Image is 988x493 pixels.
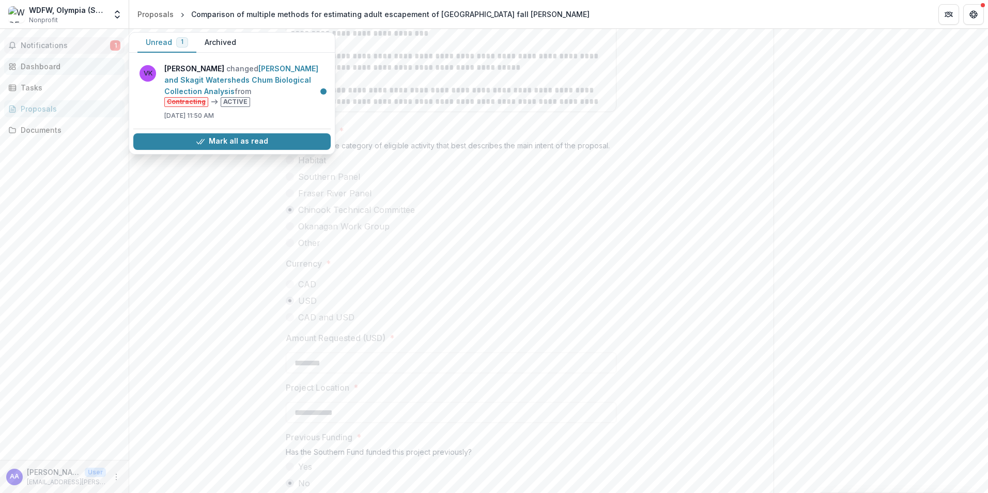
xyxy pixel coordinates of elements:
a: Proposals [4,100,125,117]
div: Austin Anderson [10,473,19,480]
span: USD [298,295,317,307]
div: Documents [21,125,116,135]
span: 1 [110,40,120,51]
button: Mark all as read [133,133,331,150]
span: Yes [298,460,312,473]
a: [PERSON_NAME] and Skagit Watersheds Chum Biological Collection Analysis [164,64,318,96]
img: WDFW, Olympia (Science Division) [8,6,25,23]
button: More [110,471,122,483]
button: Partners [938,4,959,25]
button: Notifications1 [4,37,125,54]
div: Proposals [21,103,116,114]
span: Okanagan Work Group [298,220,390,233]
p: [PERSON_NAME] [27,467,81,477]
div: Proposals [137,9,174,20]
button: Get Help [963,4,984,25]
span: Fraser River Panel [298,187,372,199]
p: changed from [164,63,325,107]
span: CAD [298,278,316,290]
div: WDFW, Olympia (Science Division) [29,5,106,16]
button: Open entity switcher [110,4,125,25]
span: Notifications [21,41,110,50]
p: Previous Funding [286,431,352,443]
a: Dashboard [4,58,125,75]
span: 1 [181,38,183,45]
p: Project Location [286,381,349,394]
p: [EMAIL_ADDRESS][PERSON_NAME][DOMAIN_NAME] [27,477,106,487]
span: Habitat [298,154,326,166]
div: Identify the one category of eligible activity that best describes the main intent of the proposal. [286,141,616,154]
a: Proposals [133,7,178,22]
a: Tasks [4,79,125,96]
div: Tasks [21,82,116,93]
div: Comparison of multiple methods for estimating adult escapement of [GEOGRAPHIC_DATA] fall [PERSON_... [191,9,590,20]
button: Unread [137,33,196,53]
a: Documents [4,121,125,138]
nav: breadcrumb [133,7,594,22]
button: Archived [196,33,244,53]
span: Nonprofit [29,16,58,25]
span: No [298,477,310,489]
div: Dashboard [21,61,116,72]
p: User [85,468,106,477]
p: Currency [286,257,322,270]
span: Southern Panel [298,171,360,183]
span: Other [298,237,320,249]
p: Amount Requested (USD) [286,332,385,344]
span: Chinook Technical Committee [298,204,415,216]
span: CAD and USD [298,311,354,323]
div: Has the Southern Fund funded this project previously? [286,448,616,460]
